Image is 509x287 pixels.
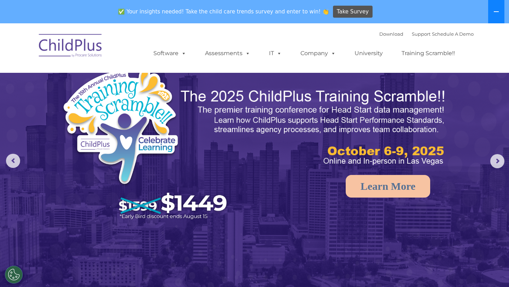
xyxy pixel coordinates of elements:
[198,46,257,60] a: Assessments
[333,6,373,18] a: Take Survey
[146,46,193,60] a: Software
[35,29,106,64] img: ChildPlus by Procare Solutions
[379,31,474,37] font: |
[347,46,390,60] a: University
[5,266,23,283] button: Cookies Settings
[390,211,509,287] iframe: Chat Widget
[379,31,403,37] a: Download
[116,5,332,18] span: ✅ Your insights needed! Take the child care trends survey and enter to win! 👏
[98,47,120,52] span: Last name
[337,6,369,18] span: Take Survey
[98,76,128,81] span: Phone number
[432,31,474,37] a: Schedule A Demo
[262,46,289,60] a: IT
[412,31,431,37] a: Support
[394,46,462,60] a: Training Scramble!!
[346,175,430,198] a: Learn More
[293,46,343,60] a: Company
